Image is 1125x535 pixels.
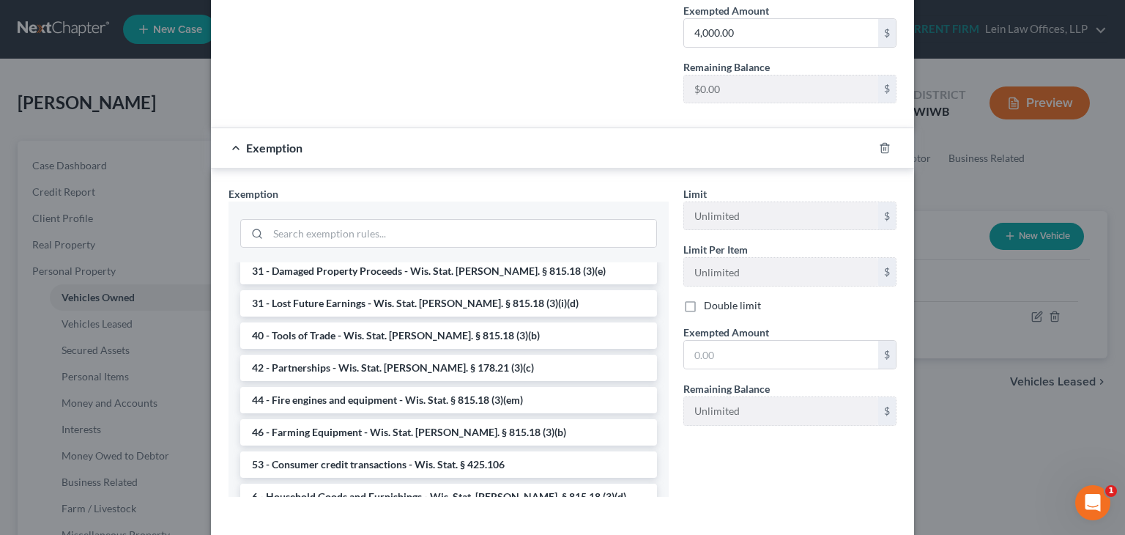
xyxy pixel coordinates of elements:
li: 31 - Damaged Property Proceeds - Wis. Stat. [PERSON_NAME]. § 815.18 (3)(e) [240,258,657,284]
li: 6 - Household Goods and Furnishings - Wis. Stat. [PERSON_NAME]. § 815.18 (3)(d) [240,484,657,510]
div: $ [878,341,896,369]
label: Remaining Balance [683,59,770,75]
li: 40 - Tools of Trade - Wis. Stat. [PERSON_NAME]. § 815.18 (3)(b) [240,322,657,349]
span: Exempted Amount [683,326,769,339]
label: Double limit [704,298,761,313]
li: 31 - Lost Future Earnings - Wis. Stat. [PERSON_NAME]. § 815.18 (3)(i)(d) [240,290,657,317]
input: -- [684,397,878,425]
div: $ [878,75,896,103]
li: 42 - Partnerships - Wis. Stat. [PERSON_NAME]. § 178.21 (3)(c) [240,355,657,381]
span: Exempted Amount [683,4,769,17]
li: 53 - Consumer credit transactions - Wis. Stat. § 425.106 [240,451,657,478]
div: $ [878,19,896,47]
input: 0.00 [684,341,878,369]
span: 1 [1105,485,1117,497]
input: -- [684,75,878,103]
input: Search exemption rules... [268,220,656,248]
span: Limit [683,188,707,200]
input: -- [684,202,878,230]
div: $ [878,258,896,286]
li: 46 - Farming Equipment - Wis. Stat. [PERSON_NAME]. § 815.18 (3)(b) [240,419,657,446]
span: Exemption [229,188,278,200]
label: Limit Per Item [683,242,748,257]
li: 44 - Fire engines and equipment - Wis. Stat. § 815.18 (3)(em) [240,387,657,413]
div: $ [878,397,896,425]
span: Exemption [246,141,302,155]
input: -- [684,258,878,286]
div: $ [878,202,896,230]
iframe: Intercom live chat [1075,485,1110,520]
input: 0.00 [684,19,878,47]
label: Remaining Balance [683,381,770,396]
